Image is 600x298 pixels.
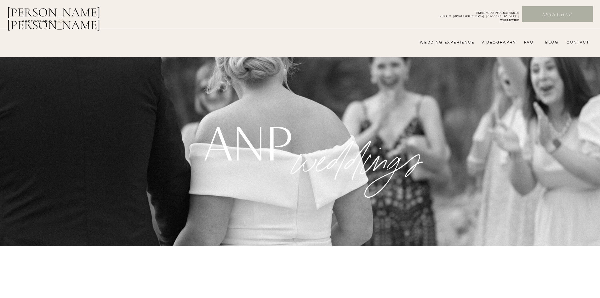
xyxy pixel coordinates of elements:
[52,17,75,25] a: FILMs
[521,40,534,45] a: FAQ
[430,11,519,18] p: WEDDING PHOTOGRAPHER IN AUSTIN | [GEOGRAPHIC_DATA] | [GEOGRAPHIC_DATA] | WORLDWIDE
[204,119,289,164] h1: anp
[480,40,516,45] a: videography
[411,40,474,45] a: wedding experience
[19,19,60,27] a: photography &
[7,6,133,21] a: [PERSON_NAME] [PERSON_NAME]
[565,40,589,45] a: CONTACT
[282,109,439,155] p: WEDDINGS
[430,11,519,18] a: WEDDING PHOTOGRAPHER INAUSTIN | [GEOGRAPHIC_DATA] | [GEOGRAPHIC_DATA] | WORLDWIDE
[543,40,558,45] a: bLog
[522,11,591,18] a: Lets chat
